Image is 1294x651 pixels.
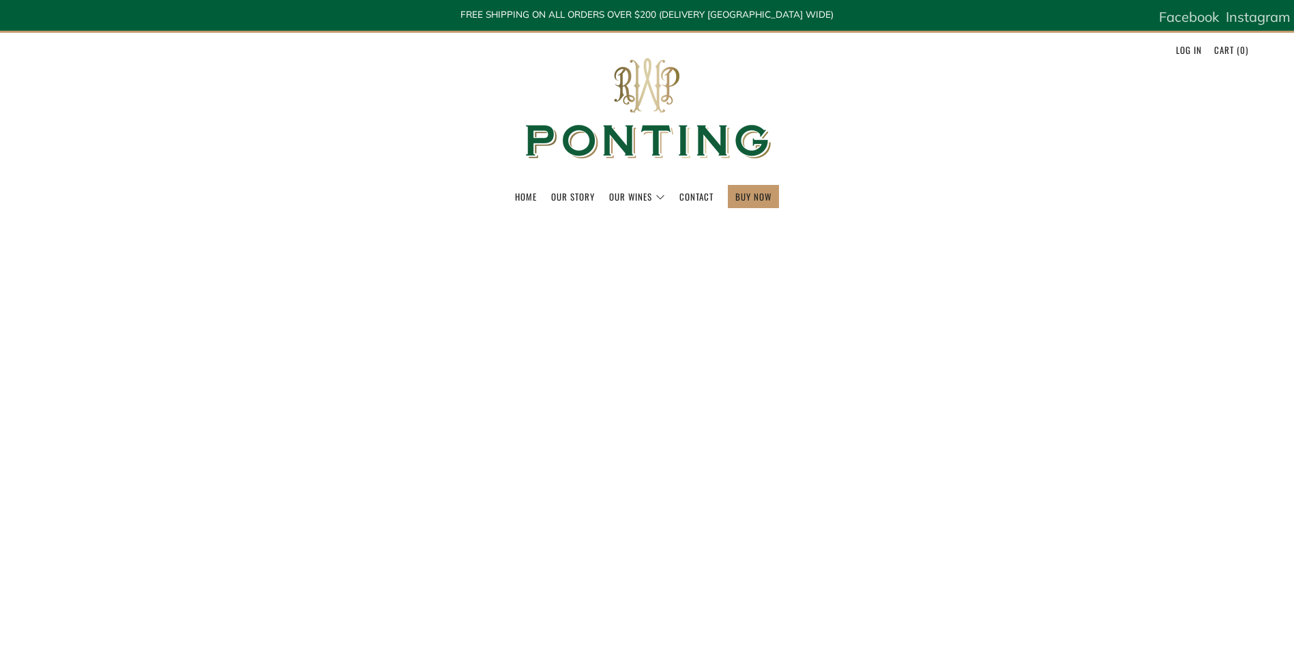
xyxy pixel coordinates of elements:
a: Cart (0) [1214,39,1248,61]
a: Our Story [551,186,595,207]
span: Facebook [1159,8,1219,25]
a: Our Wines [609,186,665,207]
a: BUY NOW [735,186,771,207]
span: Instagram [1226,8,1291,25]
img: Ponting Wines [511,33,784,185]
a: Facebook [1159,3,1219,31]
a: Contact [679,186,714,207]
a: Log in [1176,39,1202,61]
a: Instagram [1226,3,1291,31]
span: 0 [1240,43,1246,57]
a: Home [515,186,537,207]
